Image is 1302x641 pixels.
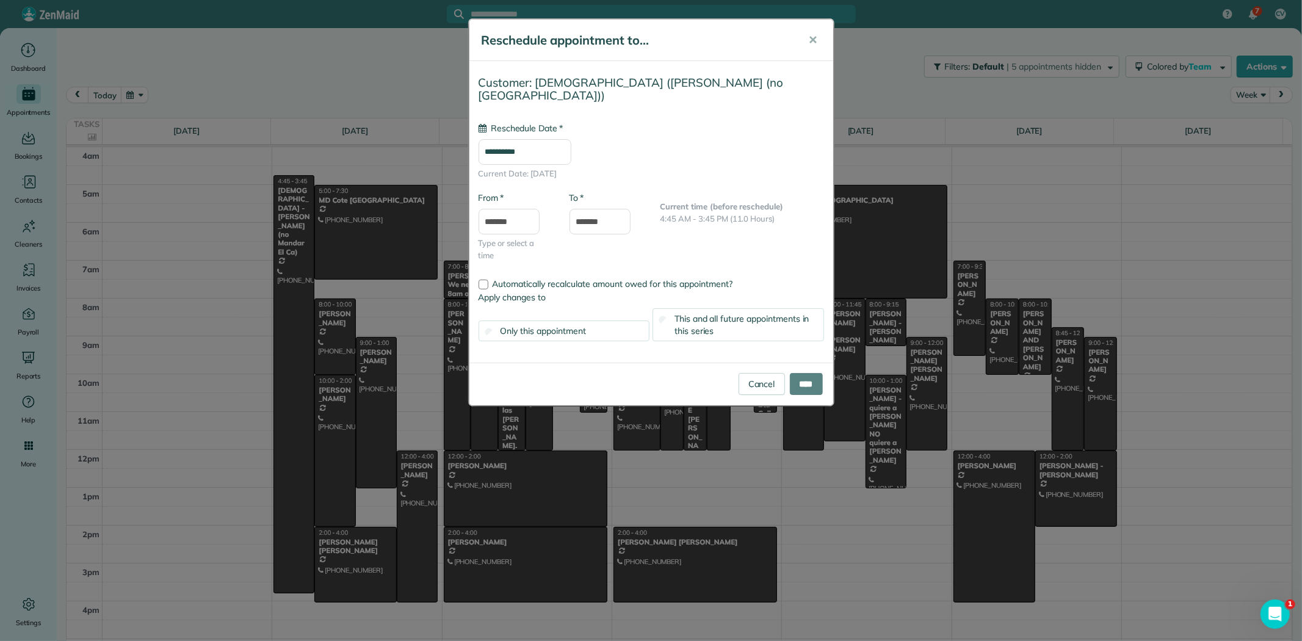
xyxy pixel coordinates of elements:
[485,328,493,336] input: Only this appointment
[479,122,563,134] label: Reschedule Date
[493,278,733,289] span: Automatically recalculate amount owed for this appointment?
[660,213,824,225] p: 4:45 AM - 3:45 PM (11.0 Hours)
[479,291,824,303] label: Apply changes to
[659,316,667,324] input: This and all future appointments in this series
[660,201,784,211] b: Current time (before reschedule)
[1260,599,1290,629] iframe: Intercom live chat
[479,237,551,261] span: Type or select a time
[1286,599,1295,609] span: 1
[809,33,818,47] span: ✕
[570,192,584,204] label: To
[675,313,809,336] span: This and all future appointments in this series
[479,168,824,180] span: Current Date: [DATE]
[479,76,824,101] h4: Customer: [DEMOGRAPHIC_DATA] ([PERSON_NAME] (no [GEOGRAPHIC_DATA]))
[739,373,785,395] a: Cancel
[482,32,792,49] h5: Reschedule appointment to...
[501,325,586,336] span: Only this appointment
[479,192,504,204] label: From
